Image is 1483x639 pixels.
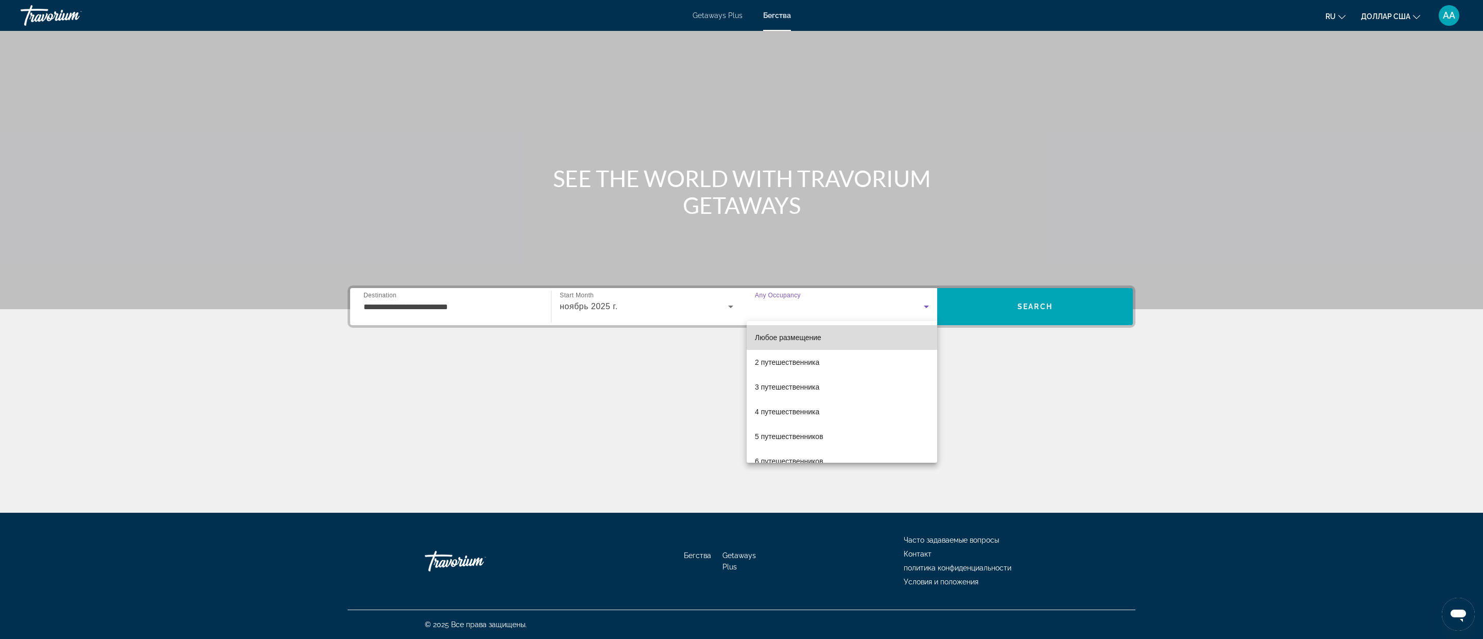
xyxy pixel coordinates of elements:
[755,408,819,416] font: 4 путешественника
[755,358,819,366] font: 2 путешественника
[1442,598,1475,631] iframe: Кнопка запуска окна обмена сообщениями
[755,432,823,441] font: 5 путешественников
[755,333,821,342] font: Любое размещение
[755,383,819,391] font: 3 путешественника
[755,457,823,465] font: 6 путешественников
